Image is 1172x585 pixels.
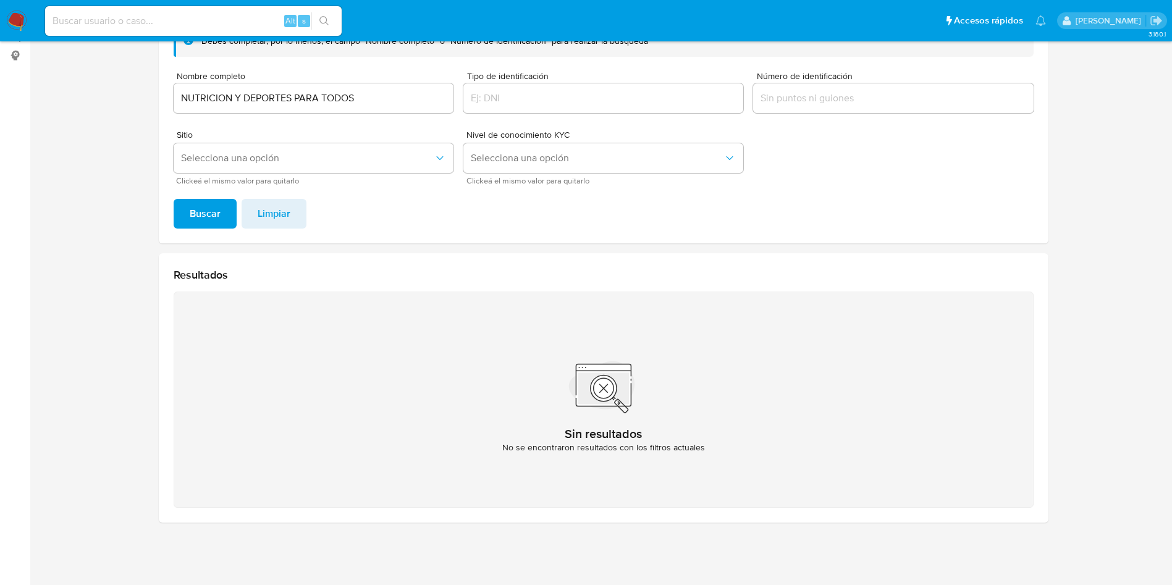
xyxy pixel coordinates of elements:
span: Accesos rápidos [954,14,1023,27]
a: Salir [1150,14,1163,27]
a: Notificaciones [1035,15,1046,26]
button: search-icon [311,12,337,30]
span: 3.160.1 [1149,29,1166,39]
p: ivonne.perezonofre@mercadolibre.com.mx [1076,15,1145,27]
span: Alt [285,15,295,27]
input: Buscar usuario o caso... [45,13,342,29]
span: s [302,15,306,27]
